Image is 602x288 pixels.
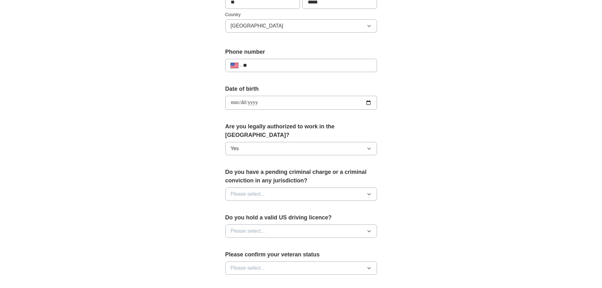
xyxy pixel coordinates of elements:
label: Phone number [225,48,377,56]
label: Please confirm your veteran status [225,250,377,259]
button: Please select... [225,224,377,238]
button: Please select... [225,187,377,201]
button: [GEOGRAPHIC_DATA] [225,19,377,33]
span: Please select... [231,190,265,198]
span: Please select... [231,264,265,272]
label: Are you legally authorized to work in the [GEOGRAPHIC_DATA]? [225,122,377,139]
label: Country [225,11,377,18]
button: Yes [225,142,377,155]
label: Do you have a pending criminal charge or a criminal conviction in any jurisdiction? [225,168,377,185]
span: Please select... [231,227,265,235]
span: [GEOGRAPHIC_DATA] [231,22,283,30]
label: Date of birth [225,85,377,93]
span: Yes [231,145,239,152]
label: Do you hold a valid US driving licence? [225,213,377,222]
button: Please select... [225,261,377,275]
